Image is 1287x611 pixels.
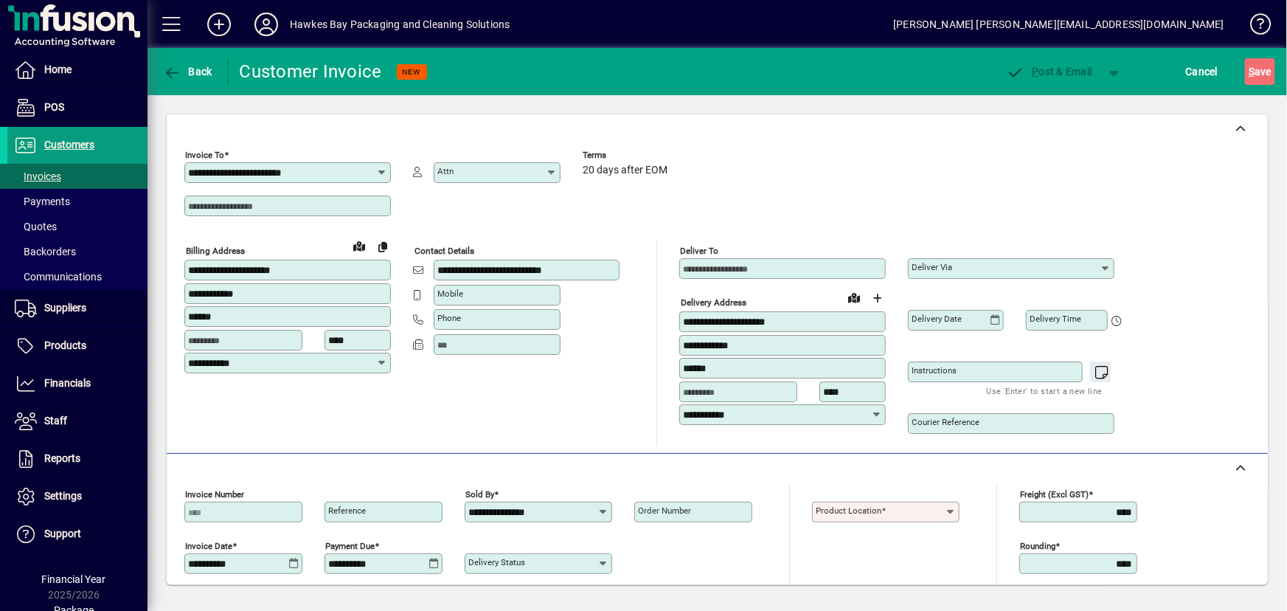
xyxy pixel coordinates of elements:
[7,516,148,553] a: Support
[437,313,461,323] mat-label: Phone
[185,541,232,551] mat-label: Invoice date
[987,382,1103,399] mat-hint: Use 'Enter' to start a new line
[7,441,148,477] a: Reports
[7,264,148,289] a: Communications
[7,214,148,239] a: Quotes
[1249,66,1255,77] span: S
[1020,541,1055,551] mat-label: Rounding
[912,262,952,272] mat-label: Deliver via
[44,452,80,464] span: Reports
[465,489,494,500] mat-label: Sold by
[44,302,86,314] span: Suppliers
[44,377,91,389] span: Financials
[15,196,70,207] span: Payments
[468,557,525,567] mat-label: Delivery status
[999,58,1100,85] button: Post & Email
[15,246,76,258] span: Backorders
[44,63,72,75] span: Home
[7,365,148,402] a: Financials
[842,286,866,309] a: View on map
[42,573,106,585] span: Financial Year
[1186,60,1218,83] span: Cancel
[437,289,463,299] mat-label: Mobile
[240,60,382,83] div: Customer Invoice
[148,58,229,85] app-page-header-button: Back
[1249,60,1272,83] span: ave
[44,339,86,351] span: Products
[912,314,962,324] mat-label: Delivery date
[7,290,148,327] a: Suppliers
[195,11,243,38] button: Add
[1020,489,1089,500] mat-label: Freight (excl GST)
[44,101,64,113] span: POS
[7,328,148,365] a: Products
[583,151,671,160] span: Terms
[7,403,148,440] a: Staff
[638,505,691,516] mat-label: Order number
[185,150,224,160] mat-label: Invoice To
[7,478,148,515] a: Settings
[7,239,148,264] a: Backorders
[325,541,375,551] mat-label: Payment due
[243,11,290,38] button: Profile
[1033,66,1039,77] span: P
[44,490,82,502] span: Settings
[816,505,881,516] mat-label: Product location
[159,58,216,85] button: Back
[680,246,718,256] mat-label: Deliver To
[437,166,454,176] mat-label: Attn
[1245,58,1275,85] button: Save
[44,415,67,427] span: Staff
[7,52,148,89] a: Home
[15,271,102,283] span: Communications
[290,13,510,36] div: Hawkes Bay Packaging and Cleaning Solutions
[15,221,57,232] span: Quotes
[7,189,148,214] a: Payments
[44,528,81,539] span: Support
[347,234,371,258] a: View on map
[44,139,94,151] span: Customers
[1182,58,1222,85] button: Cancel
[403,67,421,77] span: NEW
[912,365,957,376] mat-label: Instructions
[163,66,212,77] span: Back
[371,235,395,258] button: Copy to Delivery address
[7,164,148,189] a: Invoices
[7,89,148,126] a: POS
[1030,314,1081,324] mat-label: Delivery time
[185,489,244,500] mat-label: Invoice number
[912,417,979,427] mat-label: Courier Reference
[15,170,61,182] span: Invoices
[1007,66,1092,77] span: ost & Email
[866,286,889,310] button: Choose address
[893,13,1224,36] div: [PERSON_NAME] [PERSON_NAME][EMAIL_ADDRESS][DOMAIN_NAME]
[583,165,667,176] span: 20 days after EOM
[1239,3,1269,51] a: Knowledge Base
[328,505,366,516] mat-label: Reference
